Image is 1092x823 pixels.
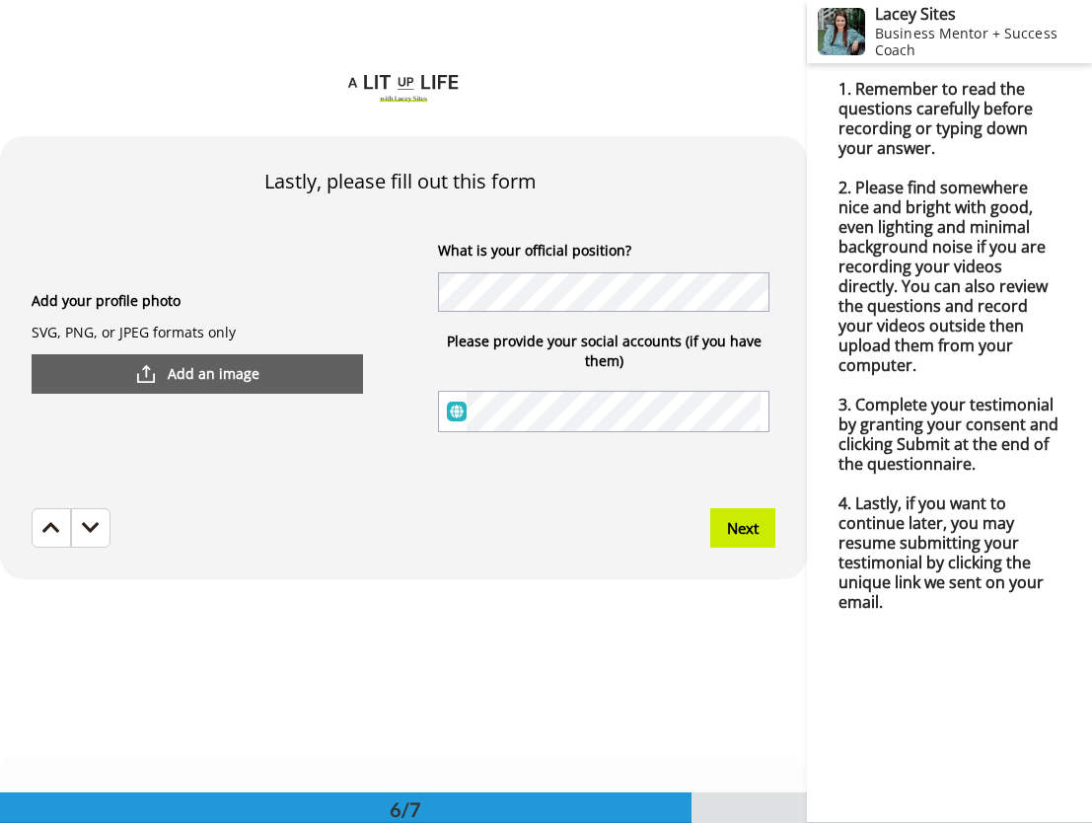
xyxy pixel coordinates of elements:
[838,492,1048,613] span: 4. Lastly, if you want to continue later, you may resume submitting your testimonial by clicking ...
[32,291,181,323] span: Add your profile photo
[32,354,363,394] button: Add an image
[838,78,1037,159] span: 1. Remember to read the questions carefully before recording or typing down your answer.
[32,168,769,195] span: Lastly, please fill out this form
[710,508,775,548] button: Next
[438,332,769,391] span: Please provide your social accounts (if you have them)
[818,8,865,55] img: Profile Image
[358,795,453,823] div: 6/7
[32,323,236,354] span: SVG, PNG, or JPEG formats only
[838,394,1062,475] span: 3. Complete your testimonial by granting your consent and clicking Submit at the end of the quest...
[438,241,631,272] span: What is your official position?
[447,402,467,421] img: web.svg
[875,26,1091,59] div: Business Mentor + Success Coach
[875,5,1091,24] div: Lacey Sites
[838,177,1052,376] span: 2. Please find somewhere nice and bright with good, even lighting and minimal background noise if...
[168,364,259,384] span: Add an image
